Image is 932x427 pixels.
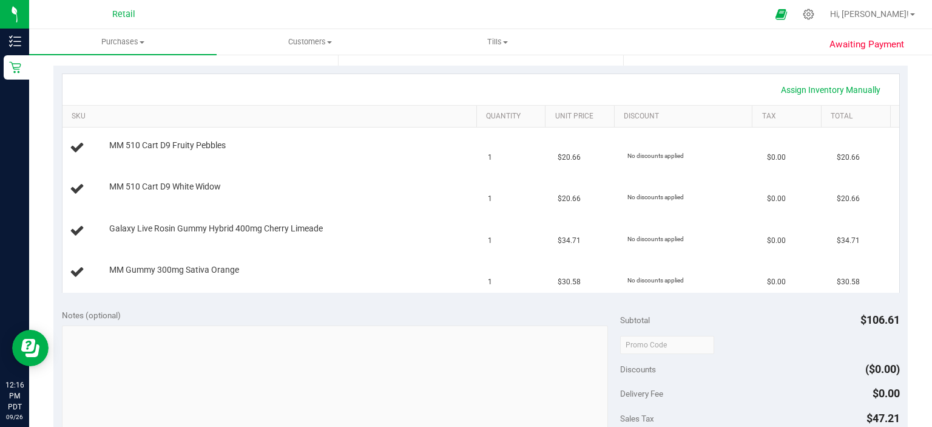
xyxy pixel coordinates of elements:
a: Assign Inventory Manually [773,80,888,100]
p: 12:16 PM PDT [5,380,24,412]
span: 1 [488,152,492,163]
input: Promo Code [620,336,714,354]
span: 1 [488,276,492,288]
a: Discount [624,112,748,121]
span: No discounts applied [627,236,684,242]
span: ($0.00) [865,363,900,375]
p: 09/26 [5,412,24,422]
span: $0.00 [767,152,786,163]
span: Tills [404,36,590,47]
span: Hi, [PERSON_NAME]! [830,9,909,19]
span: MM 510 Cart D9 White Widow [109,181,221,193]
span: No discounts applied [627,194,684,200]
span: $0.00 [767,193,786,205]
a: Tills [404,29,591,55]
span: Discounts [620,358,656,380]
a: Customers [217,29,404,55]
span: Notes (optional) [62,310,121,320]
a: Quantity [486,112,541,121]
span: $20.66 [837,152,860,163]
span: Customers [217,36,404,47]
span: $106.61 [860,313,900,326]
span: No discounts applied [627,277,684,284]
span: Galaxy Live Rosin Gummy Hybrid 400mg Cherry Limeade [109,223,323,234]
a: Tax [762,112,817,121]
a: Purchases [29,29,217,55]
div: Manage settings [801,9,816,20]
inline-svg: Retail [9,61,21,73]
span: $0.00 [767,235,786,247]
span: Retail [112,9,135,19]
span: MM 510 Cart D9 Fruity Pebbles [109,140,226,151]
inline-svg: Inventory [9,35,21,47]
span: 1 [488,193,492,205]
span: No discounts applied [627,152,684,159]
span: Subtotal [620,315,650,325]
span: $47.21 [866,412,900,425]
span: $0.00 [873,387,900,400]
a: Unit Price [555,112,610,121]
span: Sales Tax [620,414,654,423]
span: $34.71 [837,235,860,247]
span: $20.66 [558,152,581,163]
span: Awaiting Payment [829,38,904,52]
iframe: Resource center [12,330,49,366]
a: Total [831,112,885,121]
span: Open Ecommerce Menu [768,2,795,26]
a: SKU [72,112,471,121]
span: $20.66 [558,193,581,205]
span: $20.66 [837,193,860,205]
span: $30.58 [837,276,860,288]
span: Purchases [29,36,217,47]
span: $34.71 [558,235,581,247]
span: Delivery Fee [620,389,663,398]
span: MM Gummy 300mg Sativa Orange [109,264,239,276]
span: 1 [488,235,492,247]
span: $0.00 [767,276,786,288]
span: $30.58 [558,276,581,288]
